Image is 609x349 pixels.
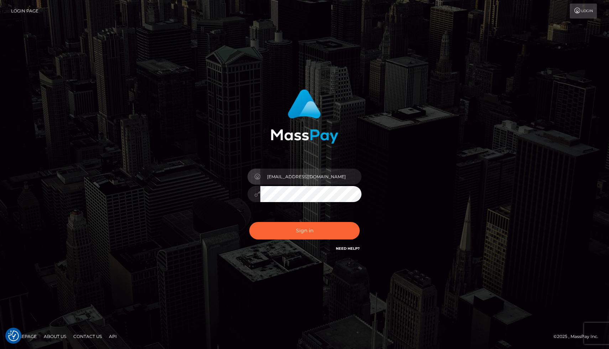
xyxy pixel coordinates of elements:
img: MassPay Login [271,89,338,144]
a: API [106,331,120,342]
input: Username... [260,169,361,185]
a: Login Page [11,4,38,18]
a: Contact Us [71,331,105,342]
a: Login [570,4,597,18]
img: Revisit consent button [8,331,19,341]
a: Need Help? [336,246,360,251]
button: Sign in [249,222,360,239]
div: © 2025 , MassPay Inc. [553,333,604,340]
button: Consent Preferences [8,331,19,341]
a: Homepage [8,331,40,342]
a: About Us [41,331,69,342]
